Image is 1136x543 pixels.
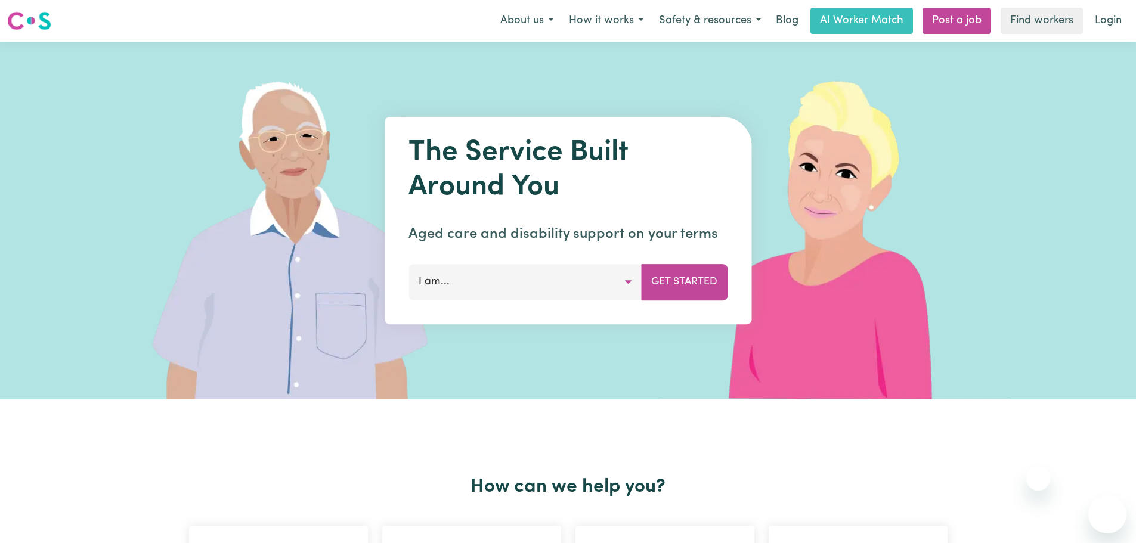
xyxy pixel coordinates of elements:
a: Find workers [1001,8,1083,34]
a: Post a job [923,8,991,34]
button: Safety & resources [651,8,769,33]
img: Careseekers logo [7,10,51,32]
button: Get Started [641,264,728,300]
a: Login [1088,8,1129,34]
button: I am... [408,264,642,300]
iframe: Close message [1026,467,1050,491]
h1: The Service Built Around You [408,136,728,204]
button: How it works [561,8,651,33]
a: Careseekers logo [7,7,51,35]
a: Blog [769,8,806,34]
iframe: Button to launch messaging window [1088,495,1126,533]
h2: How can we help you? [182,476,955,498]
a: AI Worker Match [810,8,913,34]
p: Aged care and disability support on your terms [408,224,728,245]
button: About us [493,8,561,33]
